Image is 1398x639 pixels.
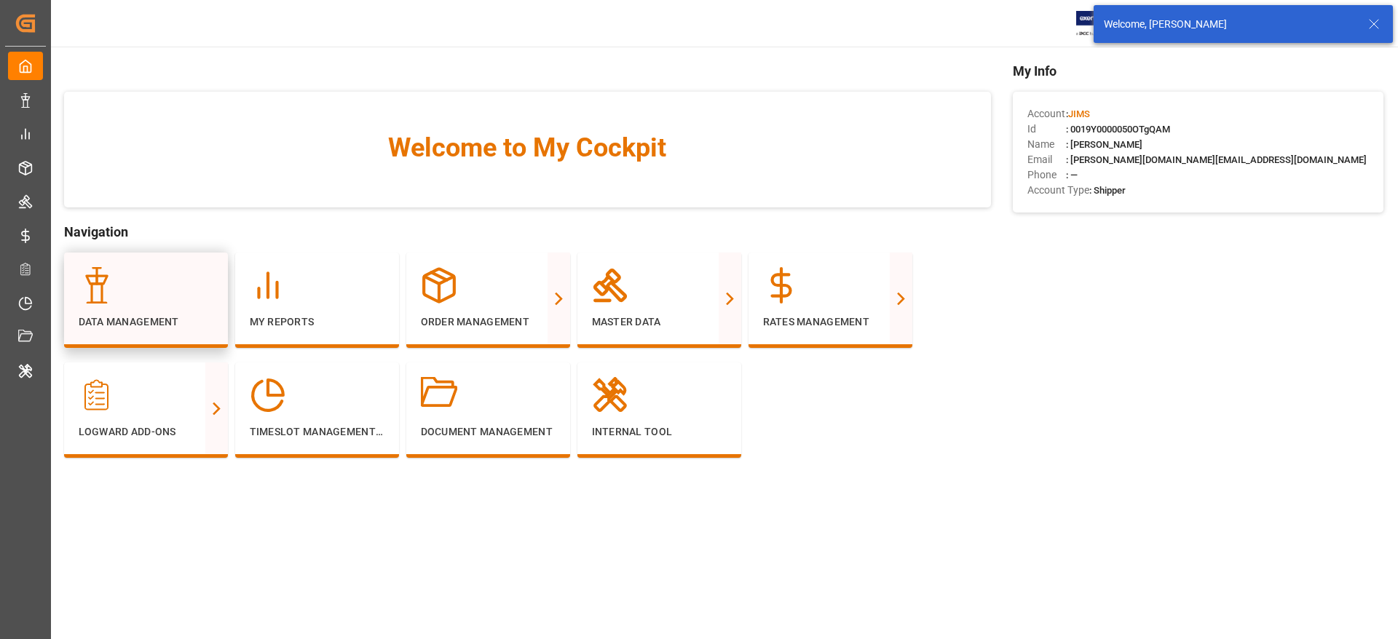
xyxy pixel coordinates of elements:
span: : 0019Y0000050OTgQAM [1066,124,1170,135]
p: Data Management [79,314,213,330]
span: Welcome to My Cockpit [93,128,962,167]
span: JIMS [1068,108,1090,119]
span: Phone [1027,167,1066,183]
p: Master Data [592,314,727,330]
span: : Shipper [1089,185,1126,196]
img: Exertis%20JAM%20-%20Email%20Logo.jpg_1722504956.jpg [1076,11,1126,36]
span: : — [1066,170,1078,180]
span: Id [1027,122,1066,137]
span: Name [1027,137,1066,152]
span: Navigation [64,222,991,242]
span: : [PERSON_NAME] [1066,139,1142,150]
p: Document Management [421,424,556,440]
p: Order Management [421,314,556,330]
div: Welcome, [PERSON_NAME] [1104,17,1354,32]
p: Logward Add-ons [79,424,213,440]
p: Timeslot Management V2 [250,424,384,440]
span: : [PERSON_NAME][DOMAIN_NAME][EMAIL_ADDRESS][DOMAIN_NAME] [1066,154,1367,165]
span: My Info [1013,61,1383,81]
span: Email [1027,152,1066,167]
p: My Reports [250,314,384,330]
p: Internal Tool [592,424,727,440]
span: Account [1027,106,1066,122]
span: : [1066,108,1090,119]
p: Rates Management [763,314,898,330]
span: Account Type [1027,183,1089,198]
